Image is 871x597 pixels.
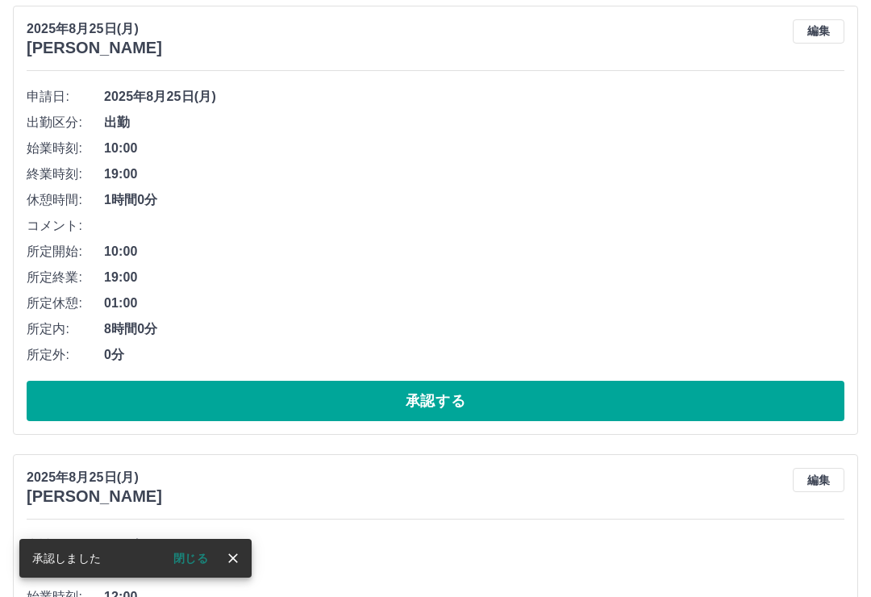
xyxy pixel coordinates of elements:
button: 編集 [793,19,844,44]
span: 申請日: [27,87,104,106]
p: 2025年8月25日(月) [27,19,162,39]
span: コメント: [27,216,104,236]
button: 承認する [27,381,844,421]
h3: [PERSON_NAME] [27,39,162,57]
span: 所定休憩: [27,294,104,313]
span: 所定開始: [27,242,104,261]
span: 申請日: [27,536,104,555]
span: 19:00 [104,165,844,184]
span: 1時間0分 [104,190,844,210]
span: 8時間0分 [104,319,844,339]
span: 出勤 [104,562,844,581]
span: 2025年8月25日(月) [104,87,844,106]
span: 01:00 [104,294,844,313]
span: 2025年8月25日(月) [104,536,844,555]
div: 承認しました [32,544,101,573]
span: 所定内: [27,319,104,339]
h3: [PERSON_NAME] [27,487,162,506]
button: 閉じる [160,546,221,570]
span: 所定終業: [27,268,104,287]
span: 始業時刻: [27,139,104,158]
span: 19:00 [104,268,844,287]
span: 休憩時間: [27,190,104,210]
span: 出勤 [104,113,844,132]
p: 2025年8月25日(月) [27,468,162,487]
button: 編集 [793,468,844,492]
span: 10:00 [104,139,844,158]
span: 10:00 [104,242,844,261]
span: 所定外: [27,345,104,365]
span: 出勤区分: [27,113,104,132]
span: 終業時刻: [27,165,104,184]
button: close [221,546,245,570]
span: 0分 [104,345,844,365]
